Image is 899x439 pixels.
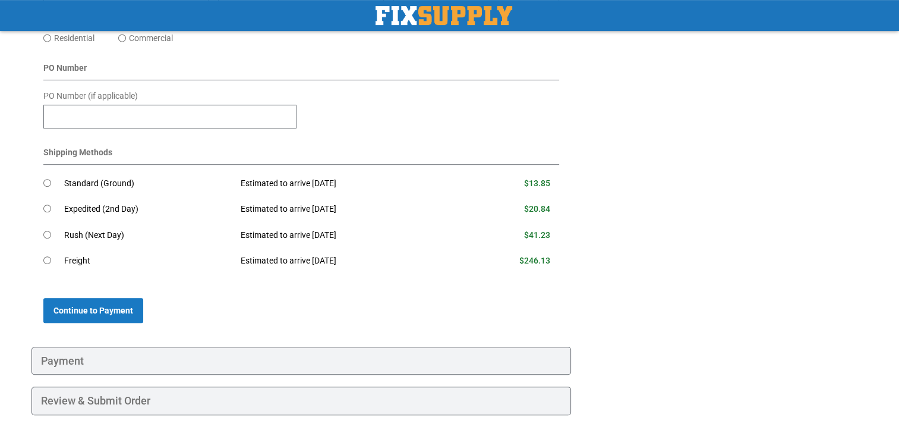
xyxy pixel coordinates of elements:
[524,204,550,214] span: $20.84
[64,248,232,274] td: Freight
[64,171,232,197] td: Standard (Ground)
[232,222,461,249] td: Estimated to arrive [DATE]
[129,32,173,44] label: Commercial
[376,6,512,25] a: store logo
[43,62,560,80] div: PO Number
[376,6,512,25] img: Fix Industrial Supply
[232,248,461,274] td: Estimated to arrive [DATE]
[524,178,550,188] span: $13.85
[31,347,572,375] div: Payment
[53,306,133,315] span: Continue to Payment
[519,256,550,265] span: $246.13
[64,222,232,249] td: Rush (Next Day)
[43,91,138,101] span: PO Number (if applicable)
[64,196,232,222] td: Expedited (2nd Day)
[54,32,94,44] label: Residential
[43,298,143,323] button: Continue to Payment
[31,387,572,415] div: Review & Submit Order
[524,230,550,240] span: $41.23
[232,196,461,222] td: Estimated to arrive [DATE]
[43,146,560,165] div: Shipping Methods
[232,171,461,197] td: Estimated to arrive [DATE]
